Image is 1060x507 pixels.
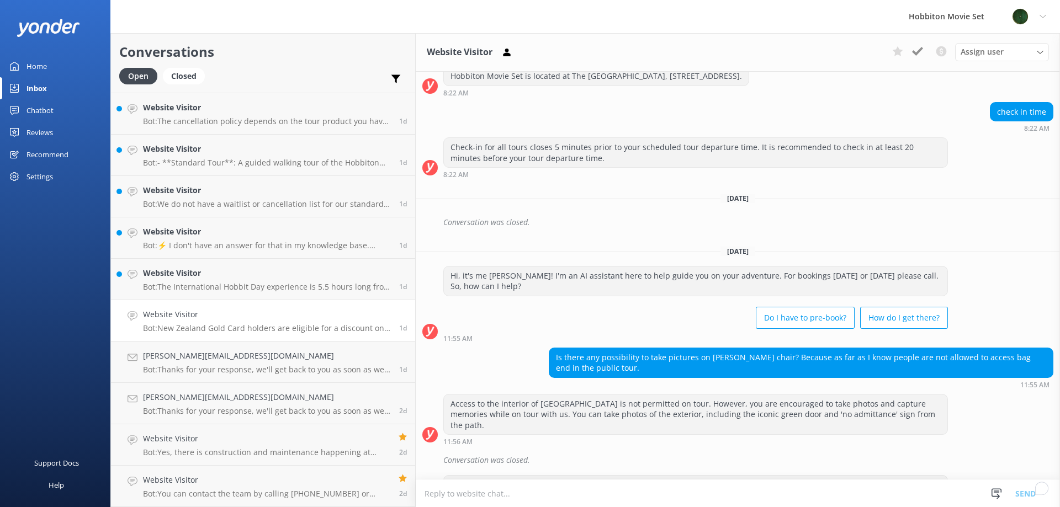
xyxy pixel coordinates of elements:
[143,199,391,209] p: Bot: We do not have a waitlist or cancellation list for our standard tours or Tour & Lunch Combos...
[111,135,415,176] a: Website VisitorBot:- **Standard Tour**: A guided walking tour of the Hobbiton Movie Set, includin...
[443,439,473,445] strong: 11:56 AM
[143,323,391,333] p: Bot: New Zealand Gold Card holders are eligible for a discount on the Hobbiton Movie Set 2.5 hour...
[26,143,68,166] div: Recommend
[34,452,79,474] div: Support Docs
[26,55,47,77] div: Home
[443,90,469,97] strong: 8:22 AM
[427,45,492,60] h3: Website Visitor
[143,391,391,403] h4: [PERSON_NAME][EMAIL_ADDRESS][DOMAIN_NAME]
[143,350,391,362] h4: [PERSON_NAME][EMAIL_ADDRESS][DOMAIN_NAME]
[143,433,390,445] h4: Website Visitor
[720,247,755,256] span: [DATE]
[399,406,407,415] span: Sep 22 2025 04:00am (UTC +12:00) Pacific/Auckland
[1020,382,1050,388] strong: 11:55 AM
[443,170,948,178] div: Sep 09 2025 08:22am (UTC +12:00) Pacific/Auckland
[399,158,407,167] span: Sep 22 2025 03:54pm (UTC +12:00) Pacific/Auckland
[143,241,391,250] p: Bot: ⚡ I don't have an answer for that in my knowledge base. Please try and rephrase your questio...
[549,381,1053,388] div: Sep 16 2025 11:55am (UTC +12:00) Pacific/Auckland
[163,70,210,82] a: Closed
[26,77,47,99] div: Inbox
[444,67,749,86] div: Hobbiton Movie Set is located at The [GEOGRAPHIC_DATA], [STREET_ADDRESS].
[990,124,1053,132] div: Sep 09 2025 08:22am (UTC +12:00) Pacific/Auckland
[399,282,407,291] span: Sep 22 2025 03:20pm (UTC +12:00) Pacific/Auckland
[422,451,1053,469] div: 2025-09-15T23:57:36.688
[143,406,391,416] p: Bot: Thanks for your response, we'll get back to you as soon as we can during opening hours.
[444,476,947,505] div: Hi, it's me [PERSON_NAME]! I'm an AI assistant here to help guide you on your adventure. For book...
[111,259,415,300] a: Website VisitorBot:The International Hobbit Day experience is 5.5 hours long from The Shire's Res...
[990,103,1053,121] div: check in time
[1024,125,1050,132] strong: 8:22 AM
[399,447,407,457] span: Sep 21 2025 07:16pm (UTC +12:00) Pacific/Auckland
[143,143,391,155] h4: Website Visitor
[549,348,1053,377] div: Is there any possibility to take pictures on [PERSON_NAME] chair? Because as far as I know people...
[422,213,1053,232] div: 2025-09-10T01:53:11.060
[111,300,415,341] a: Website VisitorBot:New Zealand Gold Card holders are eligible for a discount on the Hobbiton Movi...
[143,447,390,457] p: Bot: Yes, there is construction and maintenance happening at [GEOGRAPHIC_DATA] Movie Set from [DA...
[119,70,163,82] a: Open
[119,41,407,62] h2: Conversations
[119,68,157,84] div: Open
[443,335,473,342] strong: 11:55 AM
[399,241,407,250] span: Sep 22 2025 03:28pm (UTC +12:00) Pacific/Auckland
[443,451,1053,469] div: Conversation was closed.
[1012,8,1029,25] img: 34-1625720359.png
[143,226,391,238] h4: Website Visitor
[143,474,390,486] h4: Website Visitor
[111,341,415,383] a: [PERSON_NAME][EMAIL_ADDRESS][DOMAIN_NAME]Bot:Thanks for your response, we'll get back to you as s...
[143,267,391,279] h4: Website Visitor
[399,489,407,498] span: Sep 21 2025 12:02pm (UTC +12:00) Pacific/Auckland
[143,158,391,168] p: Bot: - **Standard Tour**: A guided walking tour of the Hobbiton Movie Set, including a visit to T...
[443,213,1053,232] div: Conversation was closed.
[26,166,53,188] div: Settings
[444,138,947,167] div: Check-in for all tours closes 5 minutes prior to your scheduled tour departure time. It is recomm...
[26,99,54,121] div: Chatbot
[163,68,205,84] div: Closed
[444,266,947,296] div: Hi, it's me [PERSON_NAME]! I'm an AI assistant here to help guide you on your adventure. For book...
[111,217,415,259] a: Website VisitorBot:⚡ I don't have an answer for that in my knowledge base. Please try and rephras...
[143,184,391,196] h4: Website Visitor
[143,116,391,126] p: Bot: The cancellation policy depends on the tour product you have booked: - Hobbiton Movie Set to...
[444,394,947,435] div: Access to the interior of [GEOGRAPHIC_DATA] is not permitted on tour. However, you are encouraged...
[399,365,407,374] span: Sep 22 2025 11:26am (UTC +12:00) Pacific/Auckland
[961,46,1004,58] span: Assign user
[860,307,948,329] button: How do I get there?
[143,308,391,321] h4: Website Visitor
[17,19,80,37] img: yonder-white-logo.png
[756,307,855,329] button: Do I have to pre-book?
[399,199,407,209] span: Sep 22 2025 03:37pm (UTC +12:00) Pacific/Auckland
[49,474,64,496] div: Help
[143,489,390,499] p: Bot: You can contact the team by calling [PHONE_NUMBER] or emailing [EMAIL_ADDRESS][DOMAIN_NAME].
[111,383,415,424] a: [PERSON_NAME][EMAIL_ADDRESS][DOMAIN_NAME]Bot:Thanks for your response, we'll get back to you as s...
[443,334,948,342] div: Sep 16 2025 11:55am (UTC +12:00) Pacific/Auckland
[143,365,391,375] p: Bot: Thanks for your response, we'll get back to you as soon as we can during opening hours.
[111,93,415,135] a: Website VisitorBot:The cancellation policy depends on the tour product you have booked: - Hobbito...
[443,89,749,97] div: Sep 09 2025 08:22am (UTC +12:00) Pacific/Auckland
[955,43,1049,61] div: Assign User
[111,176,415,217] a: Website VisitorBot:We do not have a waitlist or cancellation list for our standard tours or Tour ...
[416,480,1060,507] textarea: To enrich screen reader interactions, please activate Accessibility in Grammarly extension settings
[111,424,415,466] a: Website VisitorBot:Yes, there is construction and maintenance happening at [GEOGRAPHIC_DATA] Movi...
[720,194,755,203] span: [DATE]
[443,437,948,445] div: Sep 16 2025 11:56am (UTC +12:00) Pacific/Auckland
[26,121,53,143] div: Reviews
[443,172,469,178] strong: 8:22 AM
[143,282,391,292] p: Bot: The International Hobbit Day experience is 5.5 hours long from The Shire's Rest and 6.5 hour...
[399,323,407,333] span: Sep 22 2025 02:48pm (UTC +12:00) Pacific/Auckland
[143,102,391,114] h4: Website Visitor
[111,466,415,507] a: Website VisitorBot:You can contact the team by calling [PHONE_NUMBER] or emailing [EMAIL_ADDRESS]...
[399,116,407,126] span: Sep 22 2025 04:09pm (UTC +12:00) Pacific/Auckland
